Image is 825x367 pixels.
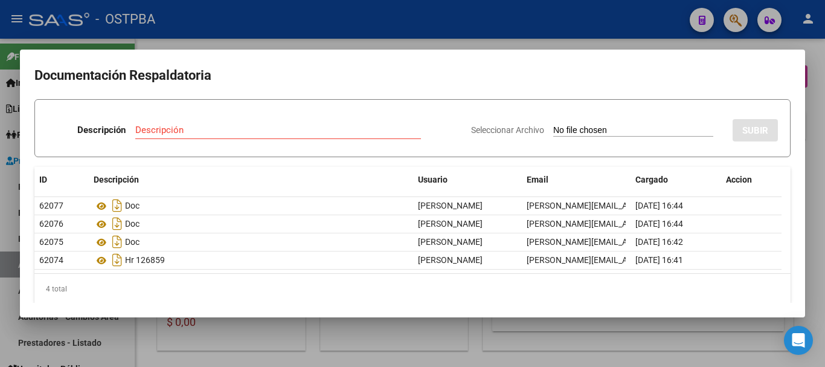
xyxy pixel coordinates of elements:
[94,214,408,233] div: Doc
[635,219,683,229] span: [DATE] 16:44
[527,255,790,265] span: [PERSON_NAME][EMAIL_ADDRESS][PERSON_NAME][DOMAIN_NAME]
[89,167,413,193] datatable-header-cell: Descripción
[34,167,89,193] datatable-header-cell: ID
[109,232,125,252] i: Descargar documento
[413,167,522,193] datatable-header-cell: Usuario
[39,237,63,247] span: 62075
[94,250,408,270] div: Hr 126859
[34,64,791,87] h2: Documentación Respaldatoria
[742,125,768,136] span: SUBIR
[635,175,668,184] span: Cargado
[94,175,139,184] span: Descripción
[94,196,408,215] div: Doc
[527,219,790,229] span: [PERSON_NAME][EMAIL_ADDRESS][PERSON_NAME][DOMAIN_NAME]
[527,201,790,210] span: [PERSON_NAME][EMAIL_ADDRESS][PERSON_NAME][DOMAIN_NAME]
[34,274,791,304] div: 4 total
[39,175,47,184] span: ID
[39,255,63,265] span: 62074
[94,232,408,252] div: Doc
[631,167,721,193] datatable-header-cell: Cargado
[721,167,782,193] datatable-header-cell: Accion
[726,175,752,184] span: Accion
[418,219,483,229] span: [PERSON_NAME]
[77,123,126,137] p: Descripción
[39,201,63,210] span: 62077
[635,201,683,210] span: [DATE] 16:44
[522,167,631,193] datatable-header-cell: Email
[418,175,448,184] span: Usuario
[527,237,790,247] span: [PERSON_NAME][EMAIL_ADDRESS][PERSON_NAME][DOMAIN_NAME]
[418,255,483,265] span: [PERSON_NAME]
[109,196,125,215] i: Descargar documento
[733,119,778,141] button: SUBIR
[471,125,544,135] span: Seleccionar Archivo
[109,250,125,270] i: Descargar documento
[39,219,63,229] span: 62076
[418,201,483,210] span: [PERSON_NAME]
[635,255,683,265] span: [DATE] 16:41
[109,214,125,233] i: Descargar documento
[527,175,548,184] span: Email
[784,326,813,355] div: Open Intercom Messenger
[418,237,483,247] span: [PERSON_NAME]
[635,237,683,247] span: [DATE] 16:42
